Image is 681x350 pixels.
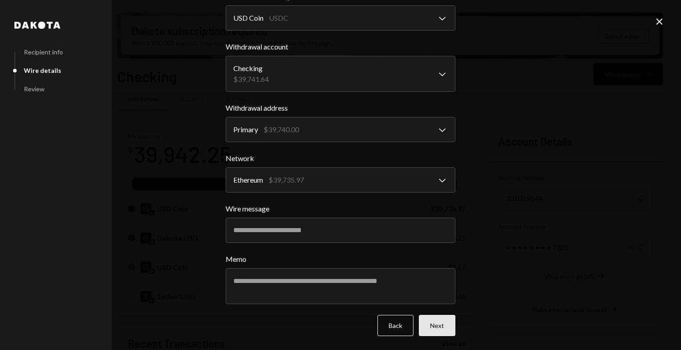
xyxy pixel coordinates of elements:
[226,56,455,92] button: Withdrawal account
[226,153,455,164] label: Network
[226,5,455,31] button: Withdrawal currency
[24,48,63,56] div: Recipient info
[226,254,455,265] label: Memo
[268,175,304,185] div: $39,735.97
[226,203,455,214] label: Wire message
[226,117,455,142] button: Withdrawal address
[226,103,455,113] label: Withdrawal address
[377,315,413,336] button: Back
[419,315,455,336] button: Next
[269,13,288,23] div: USDC
[226,167,455,193] button: Network
[226,41,455,52] label: Withdrawal account
[263,124,299,135] div: $39,740.00
[24,85,45,93] div: Review
[24,67,61,74] div: Wire details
